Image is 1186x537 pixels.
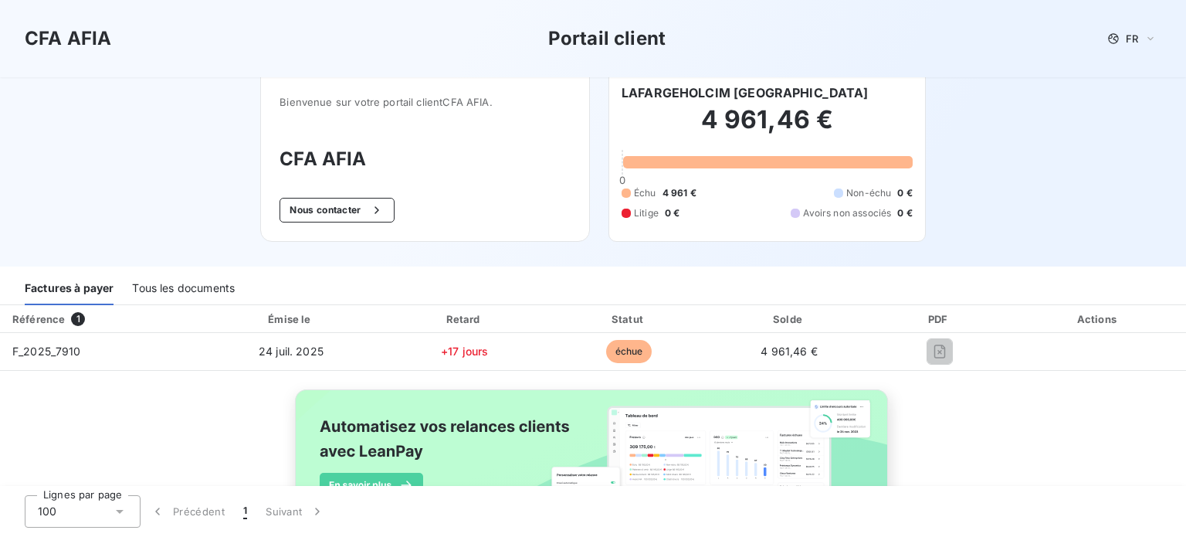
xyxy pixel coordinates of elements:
span: F_2025_7910 [12,345,81,358]
button: Suivant [256,495,334,528]
span: Non-échu [846,186,891,200]
span: Litige [634,206,659,220]
div: Statut [551,311,707,327]
span: 0 [619,174,625,186]
h3: CFA AFIA [25,25,111,53]
span: 24 juil. 2025 [259,345,324,358]
div: Actions [1014,311,1183,327]
span: 0 € [665,206,679,220]
button: Précédent [141,495,234,528]
span: +17 jours [441,345,488,358]
span: 0 € [897,206,912,220]
h3: CFA AFIA [280,145,571,173]
h3: Portail client [548,25,666,53]
span: 1 [243,504,247,519]
span: Bienvenue sur votre portail client CFA AFIA . [280,96,571,108]
div: PDF [871,311,1007,327]
button: 1 [234,495,256,528]
span: Avoirs non associés [803,206,891,220]
span: 1 [71,312,85,326]
h6: LAFARGEHOLCIM [GEOGRAPHIC_DATA] [622,83,869,102]
span: 4 961,46 € [761,345,818,358]
h2: 4 961,46 € [622,104,913,151]
span: 4 961 € [662,186,696,200]
div: Retard [385,311,544,327]
div: Solde [713,311,866,327]
span: échue [606,340,652,363]
div: Tous les documents [132,273,235,305]
span: FR [1126,32,1138,45]
span: 100 [38,504,56,519]
div: Factures à payer [25,273,114,305]
span: Échu [634,186,656,200]
button: Nous contacter [280,198,394,223]
div: Référence [12,313,65,325]
div: Émise le [204,311,378,327]
span: 0 € [897,186,912,200]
